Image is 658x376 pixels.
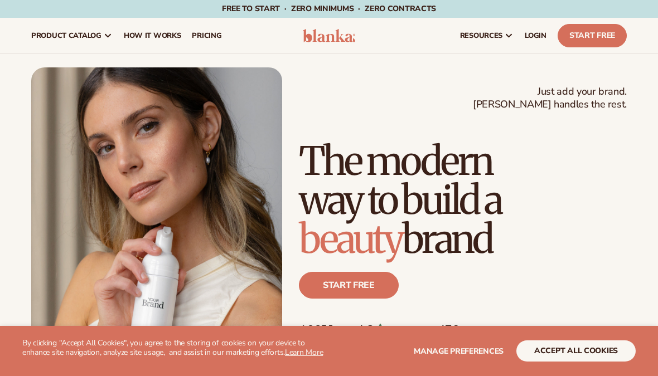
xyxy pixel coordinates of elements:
[519,18,552,53] a: LOGIN
[356,321,426,339] p: 4.9
[299,321,345,339] p: 100K+
[299,214,402,263] span: beauty
[299,272,399,299] a: Start free
[437,321,521,339] p: 450+
[460,31,502,40] span: resources
[454,18,519,53] a: resources
[285,347,323,358] a: Learn More
[516,340,636,362] button: accept all cookies
[303,29,355,42] img: logo
[222,3,436,14] span: Free to start · ZERO minimums · ZERO contracts
[118,18,187,53] a: How It Works
[299,141,627,258] h1: The modern way to build a brand
[31,31,101,40] span: product catalog
[124,31,181,40] span: How It Works
[414,340,504,362] button: Manage preferences
[473,85,627,111] span: Just add your brand. [PERSON_NAME] handles the rest.
[186,18,227,53] a: pricing
[525,31,546,40] span: LOGIN
[558,24,627,47] a: Start Free
[414,346,504,357] span: Manage preferences
[26,18,118,53] a: product catalog
[22,339,329,358] p: By clicking "Accept All Cookies", you agree to the storing of cookies on your device to enhance s...
[192,31,221,40] span: pricing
